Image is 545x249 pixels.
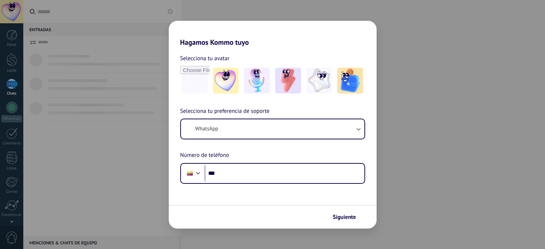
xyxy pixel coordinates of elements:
span: Selecciona tu preferencia de soporte [180,107,270,116]
h2: Hagamos Kommo tuyo [169,21,377,47]
img: -3.jpeg [275,68,301,94]
img: -1.jpeg [213,68,239,94]
img: -2.jpeg [244,68,270,94]
button: WhatsApp [181,119,364,139]
button: Siguiente [330,211,366,223]
span: Selecciona tu avatar [180,54,230,63]
img: -4.jpeg [306,68,332,94]
span: Número de teléfono [180,151,229,160]
img: -5.jpeg [337,68,363,94]
span: Siguiente [333,215,356,220]
div: Colombia: + 57 [183,166,197,181]
span: WhatsApp [195,125,218,133]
